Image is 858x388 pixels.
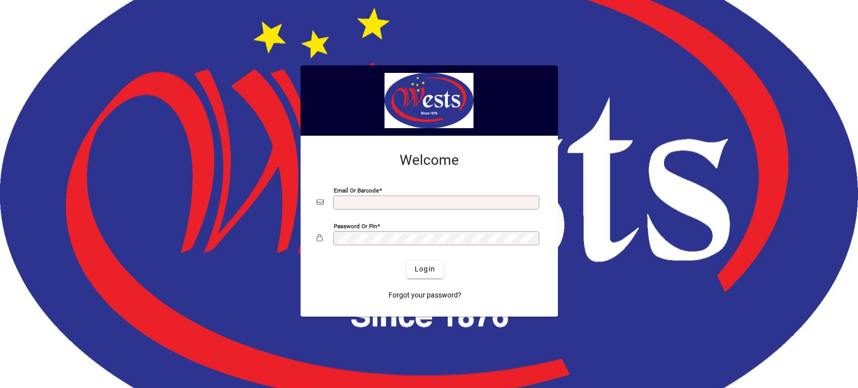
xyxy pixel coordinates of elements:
[334,186,379,193] mat-label: Email or Barcode
[334,222,377,229] mat-label: Password or Pin
[415,264,435,274] span: Login
[385,286,465,305] a: Forgot your password?
[317,152,542,169] h2: Welcome
[407,260,443,278] button: Login
[389,290,461,301] span: Forgot your password?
